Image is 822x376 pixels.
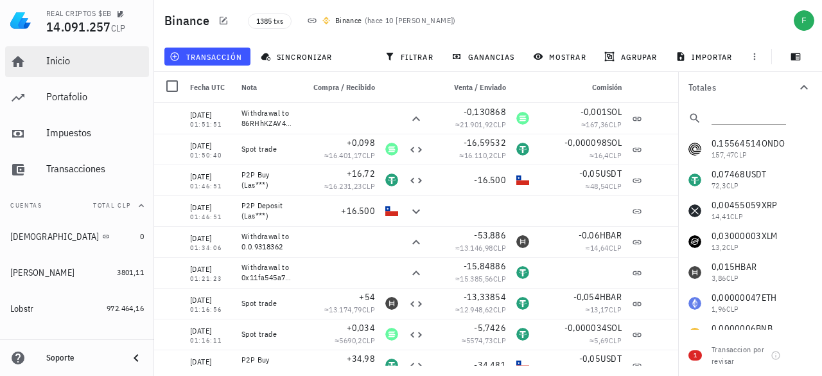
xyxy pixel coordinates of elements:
div: HBAR-icon [516,235,529,248]
span: -0,000098 [564,137,607,148]
span: -34.481 [474,359,506,371]
div: Spot trade [241,329,293,339]
a: Lobstr 972.464,16 [5,293,149,324]
div: avatar [794,10,814,31]
div: Impuestos [46,127,144,139]
img: 270.png [322,17,330,24]
span: -15,84886 [464,260,506,272]
span: CLP [362,150,375,160]
span: 3801,11 [117,267,144,277]
div: USDT-icon [385,174,398,186]
span: Fecha UTC [190,82,225,92]
button: mostrar [528,48,594,66]
span: CLP [493,150,506,160]
div: SOL-icon [385,143,398,156]
div: USDT-icon [516,297,529,310]
div: [DATE] [190,170,231,183]
span: 13.146,98 [460,243,493,253]
span: 16,4 [594,150,609,160]
div: CLP-icon [516,359,529,372]
span: -0,000034 [564,322,607,334]
span: 0 [140,231,144,241]
div: REAL CRIPTOS $EB [46,8,111,19]
span: CLP [493,336,506,345]
span: -0,05 [579,168,600,179]
span: Nota [241,82,257,92]
span: Total CLP [93,201,131,210]
span: 12.948,62 [460,305,493,314]
button: Totales [678,72,822,103]
div: Transacciones [46,163,144,175]
div: USDT-icon [516,143,529,156]
div: [DEMOGRAPHIC_DATA] [10,231,100,242]
span: agrupar [607,51,657,62]
div: CLP-icon [385,204,398,217]
span: -0,001 [581,106,608,118]
span: 13.174,79 [329,305,362,314]
div: [DATE] [190,294,231,307]
span: transacción [172,51,242,62]
span: ≈ [586,305,622,314]
span: ≈ [460,150,506,160]
span: 5,69 [594,336,609,345]
span: ≈ [455,120,506,129]
span: SOL [607,106,622,118]
span: ≈ [324,305,375,314]
a: Transacciones [5,154,149,185]
img: LedgiFi [10,10,31,31]
button: transacción [164,48,250,66]
div: 01:50:40 [190,152,231,159]
span: 15.385,56 [460,274,493,283]
span: SOL [607,322,622,334]
a: [DEMOGRAPHIC_DATA] 0 [5,221,149,252]
span: CLP [609,336,622,345]
span: +0,034 [347,322,376,334]
div: 01:16:56 [190,307,231,313]
span: ≈ [455,274,506,283]
div: 01:46:51 [190,183,231,190]
div: [DATE] [190,355,231,368]
span: -0,054 [573,291,600,303]
span: +16.500 [341,205,375,217]
div: SOL-icon [516,112,529,125]
span: ganancias [454,51,514,62]
span: +0,098 [347,137,376,148]
div: Binance [335,14,362,27]
div: Soporte [46,353,118,363]
div: [DATE] [190,263,231,276]
span: CLP [493,243,506,253]
span: 5574,73 [466,336,493,345]
div: SOL-icon [385,328,398,341]
button: sincronizar [256,48,340,66]
div: Withdrawal to 0x11fa545a74af5791d26bd641b197c4ea68746dc3 [241,262,293,283]
div: Lobstr [10,303,34,314]
h1: Binance [164,10,214,31]
a: [PERSON_NAME] 3801,11 [5,257,149,288]
span: ( ) [365,14,456,27]
span: CLP [111,22,126,34]
span: 1385 txs [256,14,283,28]
span: 14.091.257 [46,18,111,35]
div: USDT-icon [385,359,398,372]
span: HBAR [600,291,622,303]
span: ≈ [324,150,375,160]
span: CLP [362,305,375,314]
span: CLP [609,181,622,191]
button: ganancias [446,48,523,66]
span: +54 [359,291,375,303]
span: -0,05 [579,353,600,364]
div: Venta / Enviado [429,72,511,103]
div: 01:21:23 [190,276,231,282]
span: -0,06 [579,229,600,241]
span: CLP [493,305,506,314]
span: CLP [609,305,622,314]
span: Comisión [592,82,622,92]
div: USDT-icon [516,266,529,279]
a: Inicio [5,46,149,77]
div: Spot trade [241,144,293,154]
button: CuentasTotal CLP [5,190,149,221]
span: CLP [362,336,375,345]
span: 48,54 [590,181,609,191]
div: 01:51:51 [190,121,231,128]
span: +34,98 [347,353,376,364]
